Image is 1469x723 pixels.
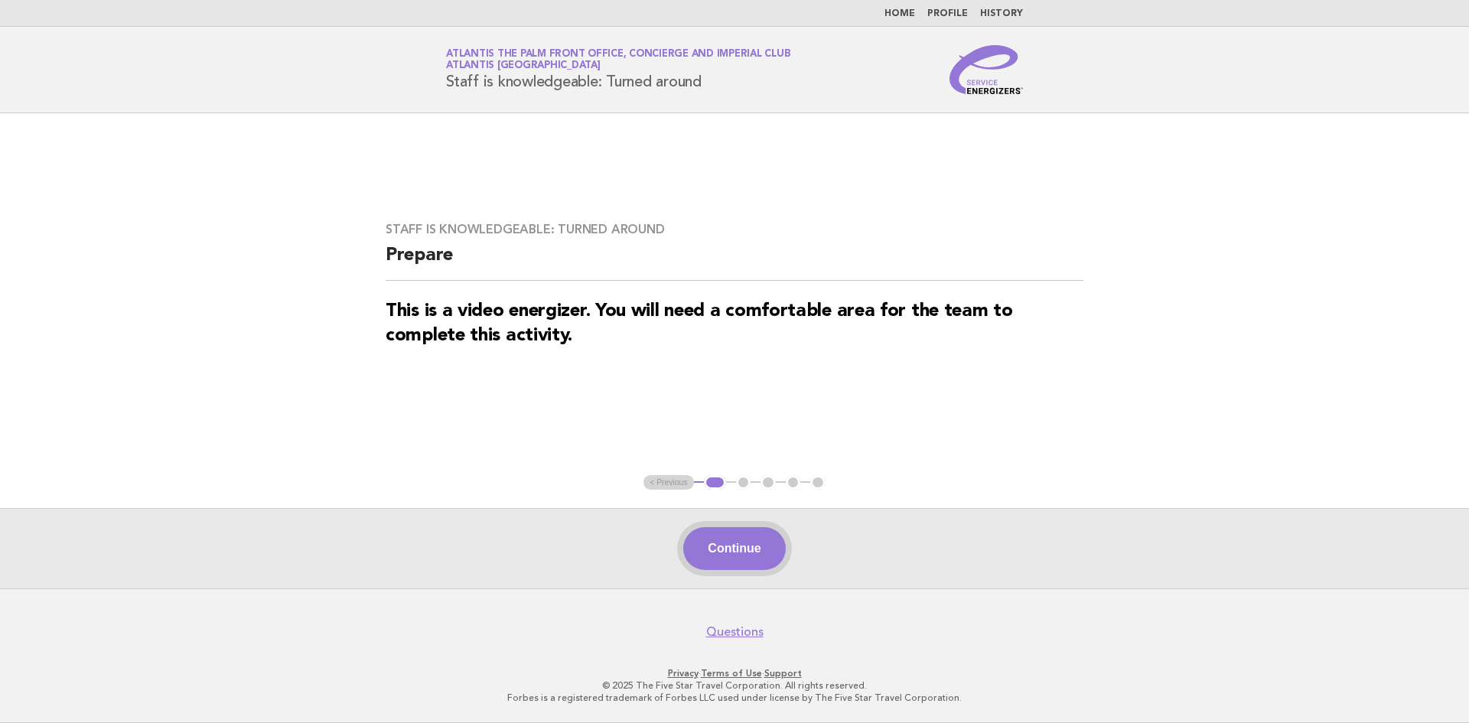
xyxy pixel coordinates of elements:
[701,668,762,679] a: Terms of Use
[386,243,1083,281] h2: Prepare
[266,667,1203,679] p: · ·
[386,302,1013,345] strong: This is a video energizer. You will need a comfortable area for the team to complete this activity.
[446,61,601,71] span: Atlantis [GEOGRAPHIC_DATA]
[949,45,1023,94] img: Service Energizers
[980,9,1023,18] a: History
[706,624,764,640] a: Questions
[683,527,785,570] button: Continue
[266,692,1203,704] p: Forbes is a registered trademark of Forbes LLC used under license by The Five Star Travel Corpora...
[764,668,802,679] a: Support
[704,475,726,490] button: 1
[927,9,968,18] a: Profile
[266,679,1203,692] p: © 2025 The Five Star Travel Corporation. All rights reserved.
[446,50,790,90] h1: Staff is knowledgeable: Turned around
[884,9,915,18] a: Home
[668,668,699,679] a: Privacy
[386,222,1083,237] h3: Staff is knowledgeable: Turned around
[446,49,790,70] a: Atlantis The Palm Front Office, Concierge and Imperial ClubAtlantis [GEOGRAPHIC_DATA]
